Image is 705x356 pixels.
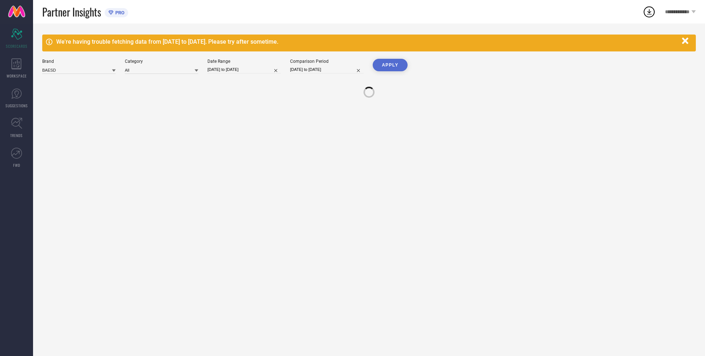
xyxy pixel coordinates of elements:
[13,162,20,168] span: FWD
[42,59,116,64] div: Brand
[207,59,281,64] div: Date Range
[10,133,23,138] span: TRENDS
[42,4,101,19] span: Partner Insights
[56,38,678,45] div: We're having trouble fetching data from [DATE] to [DATE]. Please try after sometime.
[290,66,364,73] input: Select comparison period
[6,43,28,49] span: SCORECARDS
[643,5,656,18] div: Open download list
[373,59,408,71] button: APPLY
[7,73,27,79] span: WORKSPACE
[125,59,198,64] div: Category
[290,59,364,64] div: Comparison Period
[113,10,124,15] span: PRO
[6,103,28,108] span: SUGGESTIONS
[207,66,281,73] input: Select date range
